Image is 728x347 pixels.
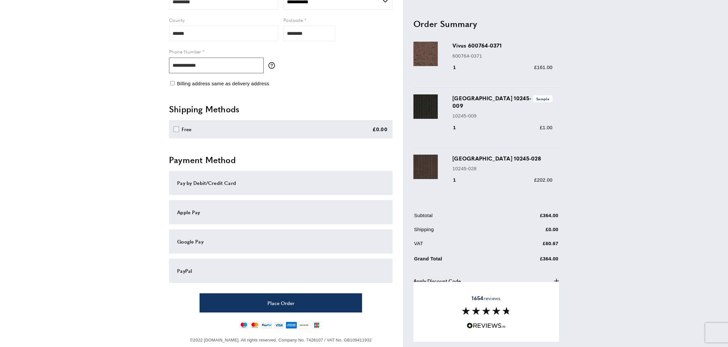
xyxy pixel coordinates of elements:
[413,154,438,179] img: Belfast 10245-028
[414,254,501,268] td: Grand Total
[169,154,393,166] h2: Payment Method
[452,42,552,49] h3: Vivus 600764-0371
[502,254,559,268] td: £364.00
[177,208,384,216] div: Apple Pay
[452,154,552,162] h3: [GEOGRAPHIC_DATA] 10245-028
[239,322,249,329] img: maestro
[170,81,175,85] input: Billing address same as delivery address
[452,176,465,184] div: 1
[540,124,552,130] span: £1.00
[200,293,362,312] button: Place Order
[311,322,322,329] img: jcb
[372,125,388,133] div: £0.00
[414,212,501,224] td: Subtotal
[472,294,483,302] strong: 1654
[452,63,465,71] div: 1
[182,125,192,133] div: Free
[467,323,506,329] img: Reviews.io 5 stars
[414,240,501,252] td: VAT
[250,322,259,329] img: mastercard
[177,81,269,86] span: Billing address same as delivery address
[413,42,438,66] img: Vivus 600764-0371
[261,322,272,329] img: paypal
[169,103,393,115] h2: Shipping Methods
[286,322,297,329] img: american-express
[283,17,303,23] span: Postcode
[190,338,371,342] span: ©2022 [DOMAIN_NAME]. All rights reserved. Company No. 7428107 / VAT No. GB109411932
[177,238,384,245] div: Google Pay
[502,226,559,238] td: £0.00
[177,267,384,275] div: PayPal
[534,177,552,183] span: £202.00
[413,277,461,285] span: Apply Discount Code
[413,18,559,29] h2: Order Summary
[177,179,384,187] div: Pay by Debit/Credit Card
[298,322,310,329] img: discover
[502,240,559,252] td: £60.67
[414,226,501,238] td: Shipping
[169,48,201,55] span: Phone Number
[452,52,552,60] p: 600764-0371
[533,95,552,102] span: Sample
[502,212,559,224] td: £364.00
[452,112,552,120] p: 10245-009
[268,62,278,69] button: More information
[452,123,465,131] div: 1
[169,17,185,23] span: County
[472,295,500,301] span: reviews
[413,94,438,118] img: Belfast 10245-009
[452,94,552,109] h3: [GEOGRAPHIC_DATA] 10245-009
[534,64,552,70] span: £161.00
[462,307,511,315] img: Reviews section
[452,164,552,172] p: 10245-028
[274,322,284,329] img: visa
